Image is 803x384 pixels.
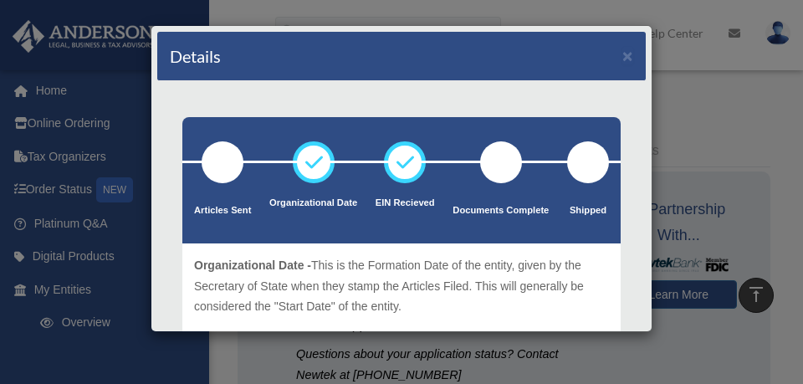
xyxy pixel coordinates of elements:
[269,195,357,212] p: Organizational Date
[453,202,549,219] p: Documents Complete
[622,47,633,64] button: ×
[170,44,221,68] h4: Details
[194,202,251,219] p: Articles Sent
[194,255,609,317] p: This is the Formation Date of the entity, given by the Secretary of State when they stamp the Art...
[376,195,435,212] p: EIN Recieved
[567,202,609,219] p: Shipped
[194,259,311,272] span: Organizational Date -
